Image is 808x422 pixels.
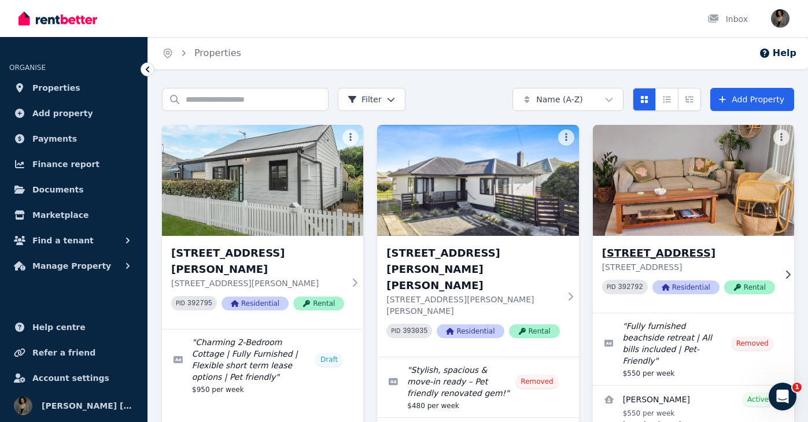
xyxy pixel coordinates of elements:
a: Documents [9,178,138,201]
a: Edit listing: Fully furnished beachside retreat | All bills included | Pet-Friendly [593,313,794,385]
h3: [STREET_ADDRESS] [602,245,775,261]
img: 3 Lott St, Maryville [162,125,363,236]
small: PID [607,284,616,290]
button: Name (A-Z) [512,88,623,111]
button: Compact list view [655,88,678,111]
img: Simone Jade Kelly [14,397,32,415]
div: Inbox [707,13,748,25]
a: Edit listing: Charming 2-Bedroom Cottage | Fully Furnished | Flexible short term lease options | ... [162,330,363,401]
span: Refer a friend [32,346,95,360]
a: Help centre [9,316,138,339]
p: [STREET_ADDRESS] [602,261,775,273]
span: [PERSON_NAME] [PERSON_NAME] [42,399,134,413]
span: Help centre [32,320,86,334]
a: Properties [9,76,138,99]
p: [STREET_ADDRESS][PERSON_NAME][PERSON_NAME] [386,294,559,317]
a: Account settings [9,367,138,390]
button: More options [342,129,359,146]
code: 392795 [187,299,212,308]
span: Documents [32,183,84,197]
span: Add property [32,106,93,120]
img: 21B Flint St, Stockton [588,122,799,239]
span: Properties [32,81,80,95]
button: Card view [633,88,656,111]
button: Filter [338,88,405,111]
button: More options [773,129,789,146]
a: 21B Flint St, Stockton[STREET_ADDRESS][STREET_ADDRESS]PID 392792ResidentialRental [593,125,794,313]
span: Find a tenant [32,234,94,247]
span: Filter [348,94,382,105]
img: 9 Gregory St, Mayfield [377,125,578,236]
span: Payments [32,132,77,146]
img: Simone Jade Kelly [771,9,789,28]
span: Rental [724,280,775,294]
span: Name (A-Z) [536,94,583,105]
p: [STREET_ADDRESS][PERSON_NAME] [171,277,344,289]
small: PID [176,300,185,306]
a: Add property [9,102,138,125]
a: Marketplace [9,203,138,227]
small: PID [391,328,400,334]
a: Refer a friend [9,341,138,364]
span: Residential [437,324,504,338]
span: Rental [293,297,344,310]
code: 393035 [403,327,427,335]
a: Finance report [9,153,138,176]
span: Marketplace [32,208,88,222]
span: Residential [652,280,720,294]
a: Edit listing: Stylish, spacious & move-in ready – Pet friendly renovated gem! [377,357,578,417]
code: 392792 [618,283,643,291]
button: Find a tenant [9,229,138,252]
nav: Breadcrumb [148,37,255,69]
a: 3 Lott St, Maryville[STREET_ADDRESS][PERSON_NAME][STREET_ADDRESS][PERSON_NAME]PID 392795Residenti... [162,125,363,329]
a: Properties [194,47,241,58]
button: Expanded list view [678,88,701,111]
button: More options [558,129,574,146]
img: RentBetter [19,10,97,27]
h3: [STREET_ADDRESS][PERSON_NAME][PERSON_NAME] [386,245,559,294]
span: Residential [222,297,289,310]
button: Help [759,46,796,60]
iframe: Intercom live chat [769,383,796,410]
span: Account settings [32,371,109,385]
button: Manage Property [9,254,138,277]
span: ORGANISE [9,64,46,72]
span: Rental [509,324,560,338]
a: 9 Gregory St, Mayfield[STREET_ADDRESS][PERSON_NAME][PERSON_NAME][STREET_ADDRESS][PERSON_NAME][PER... [377,125,578,357]
span: 1 [792,383,802,392]
a: Payments [9,127,138,150]
span: Finance report [32,157,99,171]
div: View options [633,88,701,111]
h3: [STREET_ADDRESS][PERSON_NAME] [171,245,344,277]
span: Manage Property [32,259,111,273]
a: Add Property [710,88,794,111]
